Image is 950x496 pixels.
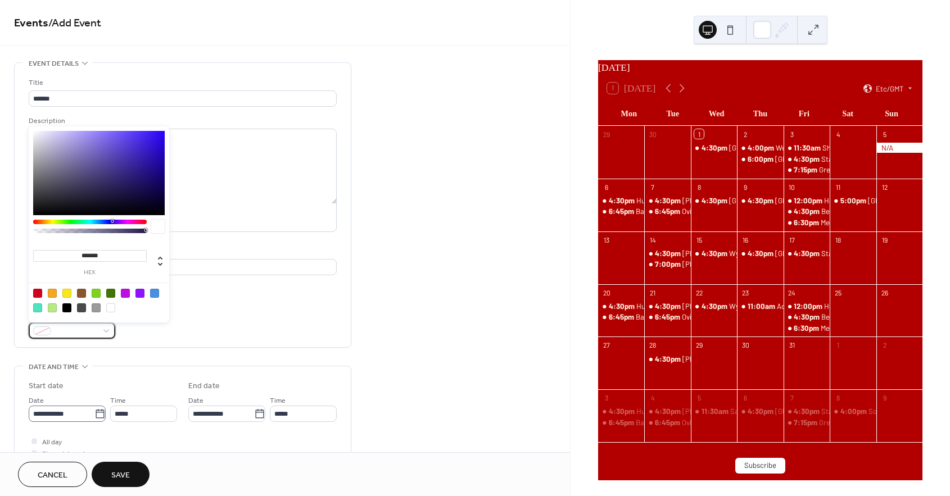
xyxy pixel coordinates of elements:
div: 6 [741,393,750,403]
div: Tue [651,102,695,125]
span: 4:30pm [655,354,682,364]
span: 6:00pm [748,154,775,164]
div: 2 [880,340,889,350]
span: 4:30pm [748,248,775,258]
div: #7ED321 [92,289,101,298]
span: 4:00pm [840,406,868,416]
span: Time [110,395,126,407]
div: 5 [694,393,704,403]
div: 24 [787,288,797,297]
div: St Mary's Estate, Morpeth [737,406,783,416]
div: Wark [644,248,690,258]
div: Ovington [644,312,690,322]
div: Medburn - The Nursery [784,323,830,333]
span: Date [188,395,203,407]
span: 4:30pm [655,195,682,206]
div: Great [PERSON_NAME] [819,417,894,427]
span: 5:00pm [840,195,868,206]
div: 19 [880,235,889,244]
div: Wylam [729,301,751,311]
div: 28 [648,340,658,350]
div: 14 [648,235,658,244]
span: 4:30pm [794,248,821,258]
div: 15 [694,235,704,244]
span: 6:30pm [794,217,821,227]
div: #50E3C2 [33,303,42,312]
div: Accenture October Lunch [737,301,783,311]
div: 6 [602,182,612,192]
div: 29 [602,129,612,139]
div: South North Fireworks [868,406,942,416]
div: 31 [787,340,797,350]
div: 21 [648,288,658,297]
div: Accenture October Lunch [777,301,859,311]
span: 7:15pm [794,165,819,175]
div: #8B572A [77,289,86,298]
div: 18 [834,235,843,244]
div: Ovington [682,417,710,427]
span: 4:30pm [609,195,636,206]
span: All day [42,436,62,448]
div: Ovington [644,206,690,216]
div: Humshaugh [598,301,644,311]
div: Humshaugh [636,301,675,311]
span: 11:00am [748,301,777,311]
button: Save [92,462,150,487]
span: 4:30pm [794,312,821,322]
span: Etc/GMT [876,85,904,92]
div: Heddon-on-the-wall [784,195,830,206]
div: Corbridge, St Helens Lane [644,301,690,311]
div: [GEOGRAPHIC_DATA], [GEOGRAPHIC_DATA] [775,154,916,164]
span: 4:30pm [794,206,821,216]
div: Heddon-on-the-wall [824,195,889,206]
div: 9 [880,393,889,403]
span: 6:45pm [655,417,682,427]
div: [GEOGRAPHIC_DATA] [868,195,937,206]
div: #F8E71C [62,289,71,298]
div: #BD10E0 [121,289,130,298]
div: Belsay Shop & Post Office [821,312,904,322]
div: Belsay Shop & Post Office [784,312,830,322]
div: Barrasford [636,206,670,216]
span: 4:00pm [748,143,776,153]
div: 30 [648,129,658,139]
span: Save [111,470,130,481]
span: 4:30pm [794,406,821,416]
div: 20 [602,288,612,297]
div: Stamfordham [784,248,830,258]
div: Wedding [776,143,803,153]
div: Medburn - The Nursery [821,323,894,333]
div: #9013FE [135,289,144,298]
div: Heddon-on-the-wall [784,301,830,311]
div: Ovington [682,312,710,322]
div: Great Whittington [784,417,830,427]
div: [GEOGRAPHIC_DATA], [GEOGRAPHIC_DATA] [775,248,916,258]
div: Description [29,115,334,127]
div: Wark Quiz Night at Wark Town Hall [644,259,690,269]
div: [PERSON_NAME], [GEOGRAPHIC_DATA] [682,301,810,311]
div: [GEOGRAPHIC_DATA] [775,195,844,206]
div: Barrasford [636,417,670,427]
div: Great Whittington [784,165,830,175]
div: Humshaugh [636,406,675,416]
div: Humshaugh [636,195,675,206]
div: 17 [787,235,797,244]
div: Title [29,77,334,89]
label: hex [33,270,147,276]
div: #D0021B [33,289,42,298]
span: 7:15pm [794,417,819,427]
div: Corbridge, St Helens Lane [644,195,690,206]
a: Cancel [18,462,87,487]
div: Wylam [691,301,737,311]
div: [PERSON_NAME], [GEOGRAPHIC_DATA] [682,195,810,206]
div: Riding Mill Parish Hall [691,195,737,206]
span: Date [29,395,44,407]
div: Stamfordham [784,406,830,416]
div: Wedding [737,143,783,153]
div: Barrasford [598,206,644,216]
div: 1 [694,129,704,139]
div: 1 [834,340,843,350]
div: St Mary's Estate, Morpeth [737,248,783,258]
a: Events [14,12,48,34]
div: 11 [834,182,843,192]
